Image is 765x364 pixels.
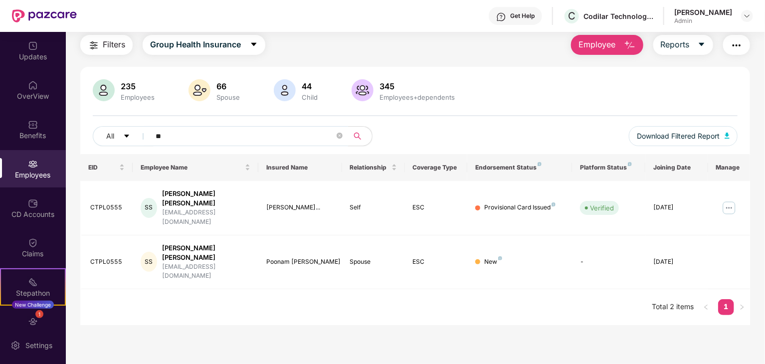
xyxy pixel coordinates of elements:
span: Filters [103,38,125,51]
div: ESC [413,203,460,212]
div: [PERSON_NAME] [674,7,732,17]
img: svg+xml;base64,PHN2ZyB4bWxucz0iaHR0cDovL3d3dy53My5vcmcvMjAwMC9zdmciIHhtbG5zOnhsaW5rPSJodHRwOi8vd3... [189,79,210,101]
img: New Pazcare Logo [12,9,77,22]
div: 66 [214,81,242,91]
td: - [572,235,645,290]
img: svg+xml;base64,PHN2ZyBpZD0iQ0RfQWNjb3VudHMiIGRhdGEtbmFtZT0iQ0QgQWNjb3VudHMiIHhtbG5zPSJodHRwOi8vd3... [28,198,38,208]
img: svg+xml;base64,PHN2ZyB4bWxucz0iaHR0cDovL3d3dy53My5vcmcvMjAwMC9zdmciIHdpZHRoPSIyNCIgaGVpZ2h0PSIyNC... [88,39,100,51]
span: right [739,304,745,310]
span: C [568,10,575,22]
th: Employee Name [133,154,258,181]
div: Spouse [214,93,242,101]
button: Group Health Insurancecaret-down [143,35,265,55]
span: All [106,131,114,142]
div: Verified [590,203,614,213]
img: svg+xml;base64,PHN2ZyBpZD0iU2V0dGluZy0yMHgyMCIgeG1sbnM9Imh0dHA6Ly93d3cudzMub3JnLzIwMDAvc3ZnIiB3aW... [10,341,20,351]
span: close-circle [337,132,343,141]
img: svg+xml;base64,PHN2ZyBpZD0iSGVscC0zMngzMiIgeG1sbnM9Imh0dHA6Ly93d3cudzMub3JnLzIwMDAvc3ZnIiB3aWR0aD... [496,12,506,22]
div: Settings [22,341,55,351]
img: svg+xml;base64,PHN2ZyB4bWxucz0iaHR0cDovL3d3dy53My5vcmcvMjAwMC9zdmciIHhtbG5zOnhsaW5rPSJodHRwOi8vd3... [624,39,636,51]
div: [PERSON_NAME] [PERSON_NAME] [162,189,250,208]
button: Allcaret-down [93,126,154,146]
img: svg+xml;base64,PHN2ZyB4bWxucz0iaHR0cDovL3d3dy53My5vcmcvMjAwMC9zdmciIHhtbG5zOnhsaW5rPSJodHRwOi8vd3... [93,79,115,101]
img: svg+xml;base64,PHN2ZyBpZD0iVXBkYXRlZCIgeG1sbnM9Imh0dHA6Ly93d3cudzMub3JnLzIwMDAvc3ZnIiB3aWR0aD0iMj... [28,41,38,51]
span: caret-down [698,40,706,49]
button: search [348,126,373,146]
button: Filters [80,35,133,55]
span: search [348,132,367,140]
div: CTPL0555 [90,257,125,267]
img: svg+xml;base64,PHN2ZyBpZD0iRHJvcGRvd24tMzJ4MzIiIHhtbG5zPSJodHRwOi8vd3d3LnczLm9yZy8yMDAwL3N2ZyIgd2... [743,12,751,20]
img: manageButton [721,200,737,216]
div: Platform Status [580,164,637,172]
th: Joining Date [645,154,708,181]
li: Next Page [734,299,750,315]
th: Manage [708,154,750,181]
button: left [698,299,714,315]
div: New [484,257,502,267]
div: [DATE] [653,203,700,212]
div: Admin [674,17,732,25]
span: caret-down [250,40,258,49]
div: Poonam [PERSON_NAME] [266,257,334,267]
div: CTPL0555 [90,203,125,212]
div: 1 [35,310,43,318]
div: Codilar Technologies Private Limited [583,11,653,21]
span: caret-down [123,133,130,141]
div: ESC [413,257,460,267]
img: svg+xml;base64,PHN2ZyB4bWxucz0iaHR0cDovL3d3dy53My5vcmcvMjAwMC9zdmciIHdpZHRoPSI4IiBoZWlnaHQ9IjgiIH... [538,162,542,166]
th: Relationship [342,154,405,181]
div: 345 [378,81,457,91]
button: Reportscaret-down [653,35,713,55]
span: Download Filtered Report [637,131,720,142]
div: SS [141,252,157,272]
img: svg+xml;base64,PHN2ZyBpZD0iSG9tZSIgeG1sbnM9Imh0dHA6Ly93d3cudzMub3JnLzIwMDAvc3ZnIiB3aWR0aD0iMjAiIG... [28,80,38,90]
span: left [703,304,709,310]
img: svg+xml;base64,PHN2ZyBpZD0iRW1wbG95ZWVzIiB4bWxucz0iaHR0cDovL3d3dy53My5vcmcvMjAwMC9zdmciIHdpZHRoPS... [28,159,38,169]
img: svg+xml;base64,PHN2ZyB4bWxucz0iaHR0cDovL3d3dy53My5vcmcvMjAwMC9zdmciIHdpZHRoPSI4IiBoZWlnaHQ9IjgiIH... [628,162,632,166]
li: Previous Page [698,299,714,315]
div: [PERSON_NAME]... [266,203,334,212]
img: svg+xml;base64,PHN2ZyBpZD0iRW5kb3JzZW1lbnRzIiB4bWxucz0iaHR0cDovL3d3dy53My5vcmcvMjAwMC9zdmciIHdpZH... [28,317,38,327]
a: 1 [718,299,734,314]
div: SS [141,198,157,218]
div: Endorsement Status [475,164,564,172]
img: svg+xml;base64,PHN2ZyBpZD0iQmVuZWZpdHMiIHhtbG5zPSJodHRwOi8vd3d3LnczLm9yZy8yMDAwL3N2ZyIgd2lkdGg9Ij... [28,120,38,130]
li: 1 [718,299,734,315]
span: Relationship [350,164,389,172]
span: close-circle [337,133,343,139]
span: Group Health Insurance [150,38,241,51]
li: Total 2 items [652,299,694,315]
img: svg+xml;base64,PHN2ZyBpZD0iQ2xhaW0iIHhtbG5zPSJodHRwOi8vd3d3LnczLm9yZy8yMDAwL3N2ZyIgd2lkdGg9IjIwIi... [28,238,38,248]
img: svg+xml;base64,PHN2ZyB4bWxucz0iaHR0cDovL3d3dy53My5vcmcvMjAwMC9zdmciIHhtbG5zOnhsaW5rPSJodHRwOi8vd3... [274,79,296,101]
img: svg+xml;base64,PHN2ZyB4bWxucz0iaHR0cDovL3d3dy53My5vcmcvMjAwMC9zdmciIHdpZHRoPSI4IiBoZWlnaHQ9IjgiIH... [552,202,556,206]
th: Insured Name [258,154,342,181]
div: [PERSON_NAME] [PERSON_NAME] [162,243,250,262]
button: Employee [571,35,643,55]
span: EID [88,164,117,172]
div: Employees [119,93,157,101]
span: Reports [661,38,690,51]
div: Get Help [510,12,535,20]
img: svg+xml;base64,PHN2ZyB4bWxucz0iaHR0cDovL3d3dy53My5vcmcvMjAwMC9zdmciIHdpZHRoPSIyMSIgaGVpZ2h0PSIyMC... [28,277,38,287]
button: Download Filtered Report [629,126,738,146]
div: 44 [300,81,320,91]
span: Employee Name [141,164,243,172]
div: Child [300,93,320,101]
div: Employees+dependents [378,93,457,101]
button: right [734,299,750,315]
div: Provisional Card Issued [484,203,556,212]
div: New Challenge [12,301,54,309]
img: svg+xml;base64,PHN2ZyB4bWxucz0iaHR0cDovL3d3dy53My5vcmcvMjAwMC9zdmciIHhtbG5zOnhsaW5rPSJodHRwOi8vd3... [352,79,374,101]
span: Employee [578,38,616,51]
div: Spouse [350,257,397,267]
div: 235 [119,81,157,91]
img: svg+xml;base64,PHN2ZyB4bWxucz0iaHR0cDovL3d3dy53My5vcmcvMjAwMC9zdmciIHhtbG5zOnhsaW5rPSJodHRwOi8vd3... [725,133,730,139]
img: svg+xml;base64,PHN2ZyB4bWxucz0iaHR0cDovL3d3dy53My5vcmcvMjAwMC9zdmciIHdpZHRoPSIyNCIgaGVpZ2h0PSIyNC... [731,39,743,51]
div: [EMAIL_ADDRESS][DOMAIN_NAME] [162,262,250,281]
div: [DATE] [653,257,700,267]
img: svg+xml;base64,PHN2ZyB4bWxucz0iaHR0cDovL3d3dy53My5vcmcvMjAwMC9zdmciIHdpZHRoPSI4IiBoZWlnaHQ9IjgiIH... [498,256,502,260]
div: [EMAIL_ADDRESS][DOMAIN_NAME] [162,208,250,227]
th: EID [80,154,133,181]
div: Self [350,203,397,212]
